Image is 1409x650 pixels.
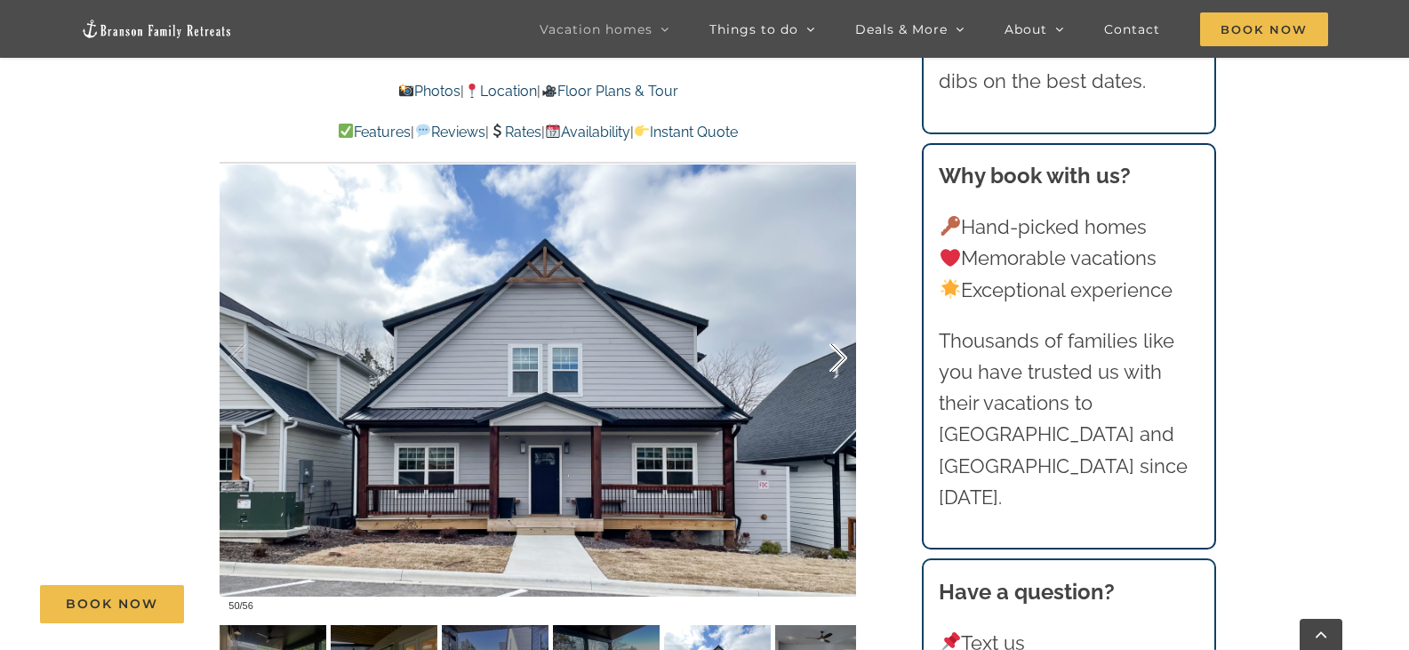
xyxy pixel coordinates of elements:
[941,216,960,236] img: 🔑
[941,248,960,268] img: ❤️
[339,124,353,138] img: ✅
[1200,12,1328,46] span: Book Now
[464,83,537,100] a: Location
[634,124,738,140] a: Instant Quote
[414,124,484,140] a: Reviews
[540,23,652,36] span: Vacation homes
[546,124,560,138] img: 📆
[542,84,556,98] img: 🎥
[490,124,504,138] img: 💲
[939,579,1115,605] strong: Have a question?
[540,83,677,100] a: Floor Plans & Tour
[220,121,856,144] p: | | | |
[220,80,856,103] p: | |
[489,124,541,140] a: Rates
[338,124,411,140] a: Features
[855,23,948,36] span: Deals & More
[465,84,479,98] img: 📍
[40,585,184,623] a: Book Now
[81,19,232,39] img: Branson Family Retreats Logo
[1104,23,1160,36] span: Contact
[939,160,1198,192] h3: Why book with us?
[635,124,649,138] img: 👉
[545,124,630,140] a: Availability
[939,212,1198,306] p: Hand-picked homes Memorable vacations Exceptional experience
[416,124,430,138] img: 💬
[66,597,158,612] span: Book Now
[941,279,960,299] img: 🌟
[709,23,798,36] span: Things to do
[399,84,413,98] img: 📸
[939,325,1198,513] p: Thousands of families like you have trusted us with their vacations to [GEOGRAPHIC_DATA] and [GEO...
[398,83,460,100] a: Photos
[1005,23,1047,36] span: About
